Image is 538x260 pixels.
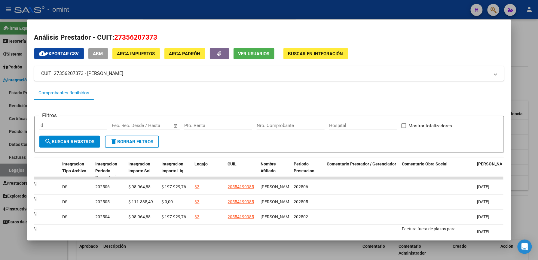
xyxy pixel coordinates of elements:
[112,48,160,59] button: ARCA Impuestos
[261,162,276,173] span: Nombre Afiliado
[228,199,254,204] span: 20554199985
[63,184,68,189] span: DS
[234,48,274,59] button: Ver Usuarios
[129,214,151,219] span: $ 98.964,88
[228,214,254,219] span: 20554199985
[195,213,200,220] div: 32
[238,51,270,56] span: Ver Usuarios
[518,240,532,254] div: Open Intercom Messenger
[34,66,504,81] mat-expansion-panel-header: CUIT: 27356207373 - [PERSON_NAME]
[93,51,103,56] span: ABM
[402,162,448,166] span: Comentario Obra Social
[400,158,475,184] datatable-header-cell: Comentario Obra Social
[195,162,208,166] span: Legajo
[169,51,200,56] span: ARCA Padrón
[60,158,93,184] datatable-header-cell: Integracion Tipo Archivo
[195,183,200,190] div: 32
[105,136,159,148] button: Borrar Filtros
[115,33,157,41] span: 27356207373
[162,162,185,173] span: Integracion Importe Liq.
[137,123,166,128] input: End date
[477,184,490,189] span: [DATE]
[195,198,200,205] div: 32
[261,184,293,189] span: [PERSON_NAME]
[110,139,154,144] span: Borrar Filtros
[162,214,186,219] span: $ 197.929,76
[159,158,192,184] datatable-header-cell: Integracion Importe Liq.
[228,184,254,189] span: 20554199985
[88,48,108,59] button: ABM
[325,158,400,184] datatable-header-cell: Comentario Prestador / Gerenciador
[112,123,131,128] input: Start date
[294,214,308,219] span: 202502
[477,229,490,234] span: [DATE]
[292,158,325,184] datatable-header-cell: Periodo Prestacion
[164,48,205,59] button: ARCA Padrón
[96,184,110,189] span: 202506
[63,162,87,173] span: Integracion Tipo Archivo
[129,199,153,204] span: $ 111.335,49
[63,214,68,219] span: DS
[327,162,396,166] span: Comentario Prestador / Gerenciador
[45,138,52,145] mat-icon: search
[39,111,60,119] h3: Filtros
[129,162,152,173] span: Integracion Importe Sol.
[45,139,95,144] span: Buscar Registros
[34,48,84,59] button: Exportar CSV
[475,158,502,184] datatable-header-cell: Fecha Confimado
[294,199,308,204] span: 202505
[477,199,490,204] span: [DATE]
[409,122,452,129] span: Mostrar totalizadores
[129,184,151,189] span: $ 98.964,88
[162,184,186,189] span: $ 197.929,76
[162,199,173,204] span: $ 0,00
[41,70,490,77] mat-panel-title: CUIT: 27356207373 - [PERSON_NAME]
[294,162,315,173] span: Periodo Prestacion
[477,214,490,219] span: [DATE]
[96,214,110,219] span: 202504
[39,50,46,57] mat-icon: cloud_download
[502,158,538,184] datatable-header-cell: Codigo SSS
[96,199,110,204] span: 202505
[39,51,79,56] span: Exportar CSV
[192,158,225,184] datatable-header-cell: Legajo
[126,158,159,184] datatable-header-cell: Integracion Importe Sol.
[261,199,293,204] span: [PERSON_NAME]
[261,214,293,219] span: [PERSON_NAME]
[258,158,292,184] datatable-header-cell: Nombre Afiliado
[110,138,118,145] mat-icon: delete
[63,199,68,204] span: DS
[477,162,510,166] span: [PERSON_NAME]
[34,32,504,43] h2: Análisis Prestador - CUIT:
[93,158,126,184] datatable-header-cell: Integracion Periodo Presentacion
[283,48,348,59] button: Buscar en Integración
[96,162,121,180] span: Integracion Periodo Presentacion
[172,122,179,129] button: Open calendar
[117,51,155,56] span: ARCA Impuestos
[288,51,343,56] span: Buscar en Integración
[39,136,100,148] button: Buscar Registros
[39,89,90,96] div: Comprobantes Recibidos
[294,184,308,189] span: 202506
[228,162,237,166] span: CUIL
[225,158,258,184] datatable-header-cell: CUIL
